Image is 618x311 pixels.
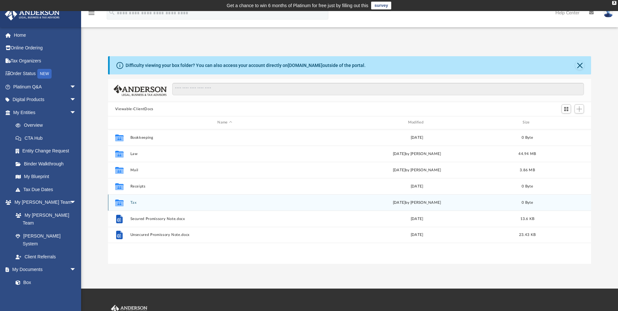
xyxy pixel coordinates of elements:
[514,120,540,125] div: Size
[322,135,511,140] div: [DATE]
[322,167,511,173] div: [DATE] by [PERSON_NAME]
[115,106,153,112] button: Viewable-ClientDocs
[5,93,86,106] a: Digital Productsarrow_drop_down
[3,8,62,20] img: Anderson Advisors Platinum Portal
[9,209,79,229] a: My [PERSON_NAME] Team
[9,157,86,170] a: Binder Walkthrough
[9,276,79,289] a: Box
[9,119,86,132] a: Overview
[520,168,535,172] span: 3.86 MB
[520,217,534,220] span: 13.6 KB
[5,42,86,55] a: Online Ordering
[5,29,86,42] a: Home
[130,152,319,156] button: Law
[9,145,86,158] a: Entity Change Request
[371,2,391,9] a: survey
[575,104,584,113] button: Add
[603,8,613,18] img: User Pic
[37,69,52,79] div: NEW
[519,233,536,237] span: 23.43 KB
[559,214,574,224] button: More options
[9,132,86,145] a: CTA Hub
[575,61,584,70] button: Close
[9,170,83,183] a: My Blueprint
[5,196,83,209] a: My [PERSON_NAME] Teamarrow_drop_down
[562,104,571,113] button: Switch to Grid View
[130,233,319,237] button: Unsecured Promissory Note.docx
[126,62,366,69] div: Difficulty viewing your box folder? You can also access your account directly on outside of the p...
[130,136,319,140] button: Bookkeeping
[9,289,83,302] a: Meeting Minutes
[322,216,511,222] div: [DATE]
[612,1,616,5] div: close
[130,217,319,221] button: Secured Promissory Note.docx
[543,120,588,125] div: id
[130,120,319,125] div: Name
[70,80,83,94] span: arrow_drop_down
[130,168,319,172] button: Mail
[70,93,83,107] span: arrow_drop_down
[70,196,83,209] span: arrow_drop_down
[70,106,83,119] span: arrow_drop_down
[5,263,83,276] a: My Documentsarrow_drop_down
[88,12,95,17] a: menu
[88,9,95,17] i: menu
[322,151,511,157] div: [DATE] by [PERSON_NAME]
[322,183,511,189] div: [DATE]
[9,250,83,263] a: Client Referrals
[111,120,127,125] div: id
[322,232,511,238] div: [DATE]
[522,184,533,188] span: 0 Byte
[9,229,83,250] a: [PERSON_NAME] System
[559,230,574,240] button: More options
[5,80,86,93] a: Platinum Q&Aarrow_drop_down
[108,9,115,16] i: search
[172,83,584,95] input: Search files and folders
[522,136,533,139] span: 0 Byte
[322,120,512,125] div: Modified
[5,67,86,81] a: Order StatusNEW
[70,263,83,277] span: arrow_drop_down
[108,129,591,264] div: grid
[227,2,369,9] div: Get a chance to win 6 months of Platinum for free just by filling out this
[518,152,536,155] span: 44.94 MB
[130,201,319,205] button: Tax
[5,106,86,119] a: My Entitiesarrow_drop_down
[9,183,86,196] a: Tax Due Dates
[322,200,511,205] div: [DATE] by [PERSON_NAME]
[288,63,322,68] a: [DOMAIN_NAME]
[522,201,533,204] span: 0 Byte
[5,54,86,67] a: Tax Organizers
[130,184,319,188] button: Receipts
